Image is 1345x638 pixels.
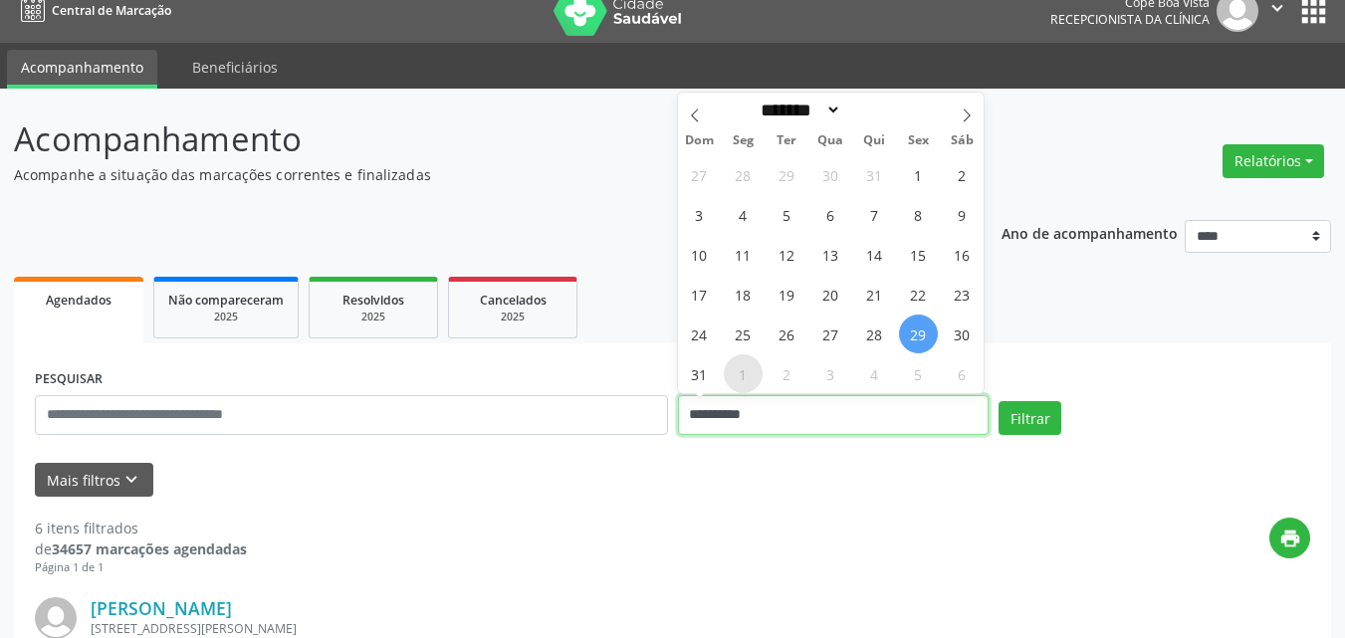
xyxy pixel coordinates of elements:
span: Agosto 4, 2025 [724,195,763,234]
span: Agosto 13, 2025 [811,235,850,274]
span: Agosto 17, 2025 [680,275,719,314]
input: Year [841,100,907,120]
span: Julho 31, 2025 [855,155,894,194]
span: Agosto 21, 2025 [855,275,894,314]
span: Resolvidos [342,292,404,309]
div: 2025 [463,310,562,324]
span: Agosto 18, 2025 [724,275,763,314]
span: Agosto 12, 2025 [768,235,806,274]
span: Agosto 14, 2025 [855,235,894,274]
div: de [35,538,247,559]
div: 2025 [324,310,423,324]
div: [STREET_ADDRESS][PERSON_NAME] [91,620,1011,637]
span: Agosto 9, 2025 [943,195,982,234]
span: Agosto 2, 2025 [943,155,982,194]
span: Agosto 23, 2025 [943,275,982,314]
label: PESQUISAR [35,364,103,395]
p: Acompanhamento [14,114,936,164]
span: Agosto 6, 2025 [811,195,850,234]
button: Relatórios [1223,144,1324,178]
p: Ano de acompanhamento [1002,220,1178,245]
strong: 34657 marcações agendadas [52,539,247,558]
a: Acompanhamento [7,50,157,89]
span: Ter [765,134,808,147]
span: Setembro 5, 2025 [899,354,938,393]
select: Month [755,100,842,120]
a: [PERSON_NAME] [91,597,232,619]
span: Setembro 2, 2025 [768,354,806,393]
span: Agosto 19, 2025 [768,275,806,314]
span: Dom [678,134,722,147]
span: Agosto 25, 2025 [724,315,763,353]
span: Agosto 16, 2025 [943,235,982,274]
span: Recepcionista da clínica [1050,11,1210,28]
span: Agosto 8, 2025 [899,195,938,234]
i: print [1279,528,1301,549]
span: Agosto 28, 2025 [855,315,894,353]
div: 6 itens filtrados [35,518,247,538]
span: Agosto 5, 2025 [768,195,806,234]
span: Agosto 10, 2025 [680,235,719,274]
button: Filtrar [999,401,1061,435]
span: Agosto 24, 2025 [680,315,719,353]
span: Seg [721,134,765,147]
span: Setembro 6, 2025 [943,354,982,393]
span: Qui [852,134,896,147]
button: Mais filtroskeyboard_arrow_down [35,463,153,498]
span: Setembro 1, 2025 [724,354,763,393]
span: Qua [808,134,852,147]
div: 2025 [168,310,284,324]
button: print [1269,518,1310,558]
span: Agosto 7, 2025 [855,195,894,234]
div: Página 1 de 1 [35,559,247,576]
span: Agosto 22, 2025 [899,275,938,314]
span: Agosto 30, 2025 [943,315,982,353]
span: Agosto 20, 2025 [811,275,850,314]
span: Agosto 11, 2025 [724,235,763,274]
i: keyboard_arrow_down [120,469,142,491]
a: Beneficiários [178,50,292,85]
span: Não compareceram [168,292,284,309]
span: Cancelados [480,292,547,309]
span: Agosto 29, 2025 [899,315,938,353]
span: Central de Marcação [52,2,171,19]
span: Julho 28, 2025 [724,155,763,194]
span: Setembro 3, 2025 [811,354,850,393]
span: Agendados [46,292,112,309]
span: Sex [896,134,940,147]
span: Agosto 3, 2025 [680,195,719,234]
span: Julho 27, 2025 [680,155,719,194]
span: Agosto 31, 2025 [680,354,719,393]
p: Acompanhe a situação das marcações correntes e finalizadas [14,164,936,185]
span: Sáb [940,134,984,147]
span: Julho 30, 2025 [811,155,850,194]
span: Agosto 27, 2025 [811,315,850,353]
span: Agosto 1, 2025 [899,155,938,194]
span: Julho 29, 2025 [768,155,806,194]
span: Agosto 26, 2025 [768,315,806,353]
span: Setembro 4, 2025 [855,354,894,393]
span: Agosto 15, 2025 [899,235,938,274]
